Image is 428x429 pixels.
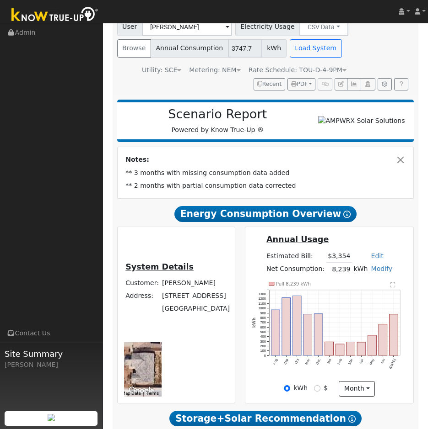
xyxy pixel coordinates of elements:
td: [PERSON_NAME] [161,276,232,289]
text: [DATE] [388,358,396,370]
td: [STREET_ADDRESS] [161,290,232,302]
text: 500 [260,330,266,334]
span: Site Summary [5,348,98,360]
i: Show Help [348,415,356,423]
button: Load System [290,39,342,58]
label: $ [324,383,328,393]
button: Edit User [335,78,347,91]
text: 0 [264,354,266,358]
h2: Scenario Report [126,107,309,122]
span: Electricity Usage [235,18,300,36]
text: Aug [272,358,278,365]
text: 1000 [258,307,266,311]
text:  [391,282,396,288]
rect: onclick="" [271,310,280,356]
text: Jun [380,358,386,365]
u: System Details [125,262,194,271]
rect: onclick="" [390,314,398,355]
img: AMPWRX Solar Solutions [318,116,405,126]
span: Energy Consumption Overview [174,206,357,222]
rect: onclick="" [368,336,377,356]
text: Dec [315,358,321,365]
u: Annual Usage [266,235,329,244]
span: Annual Consumption [151,39,228,58]
span: Storage+Solar Recommendation [169,411,362,426]
text: Jan [326,358,332,365]
text: 400 [260,335,266,339]
text: Sep [283,358,289,365]
i: Show Help [343,211,351,218]
text: 1200 [258,297,266,301]
text: 800 [260,316,266,320]
text: 200 [260,344,266,348]
text: May [368,358,375,366]
td: [GEOGRAPHIC_DATA] [161,302,232,315]
td: ** 2 months with partial consumption data corrected [124,179,407,192]
button: PDF [287,78,315,91]
a: Help Link [394,78,408,91]
td: $3,354 [326,249,352,263]
rect: onclick="" [336,344,344,356]
a: Modify [371,265,393,272]
text: Pull 8,239 kWh [276,281,311,286]
td: kWh [352,263,369,276]
span: PDF [291,81,308,87]
text: 600 [260,325,266,329]
span: Alias: None [249,66,347,74]
text: 700 [260,321,266,325]
img: retrieve [48,414,55,421]
rect: onclick="" [303,314,312,355]
td: Address: [124,290,161,302]
text: 1100 [258,302,266,306]
td: Estimated Bill: [265,249,326,263]
text: Feb [336,358,343,365]
text: Mar [347,358,354,365]
rect: onclick="" [282,298,291,355]
div: Metering: NEM [189,65,240,75]
div: Utility: SCE [142,65,181,75]
button: Map Data [121,390,141,397]
button: month [339,381,375,397]
td: Net Consumption: [265,263,326,276]
text: Apr [358,358,364,365]
rect: onclick="" [347,342,355,355]
a: Open this area in Google Maps (opens a new window) [126,385,157,397]
rect: onclick="" [293,296,301,356]
text: 900 [260,311,266,315]
a: Terms (opens in new tab) [146,391,159,396]
text: kWh [251,318,256,328]
text: Oct [294,358,300,365]
img: Know True-Up [7,5,103,26]
rect: onclick="" [314,314,323,355]
span: kWh [262,39,287,58]
input: kWh [284,385,290,392]
td: ** 3 months with missing consumption data added [124,166,407,179]
a: Edit [371,252,384,260]
input: Select a User [142,18,232,36]
div: [PERSON_NAME] [5,360,98,370]
button: Recent [254,78,286,91]
text: Nov [304,358,311,365]
input: $ [314,385,320,392]
button: Multi-Series Graph [347,78,361,91]
rect: onclick="" [379,324,387,355]
span: User [117,18,142,36]
text: 300 [260,339,266,344]
button: Close [396,155,406,164]
button: CSV Data [299,18,348,36]
div: Powered by Know True-Up ® [122,107,314,135]
img: Google [126,385,157,397]
td: Customer: [124,276,161,289]
strong: Notes: [125,156,149,163]
button: Login As [361,78,375,91]
text: 100 [260,349,266,353]
button: Settings [378,78,392,91]
rect: onclick="" [357,343,366,356]
rect: onclick="" [325,342,334,356]
button: Browse [117,39,151,58]
text: 1300 [258,292,266,297]
label: kWh [293,383,308,393]
td: 8,239 [326,263,352,276]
